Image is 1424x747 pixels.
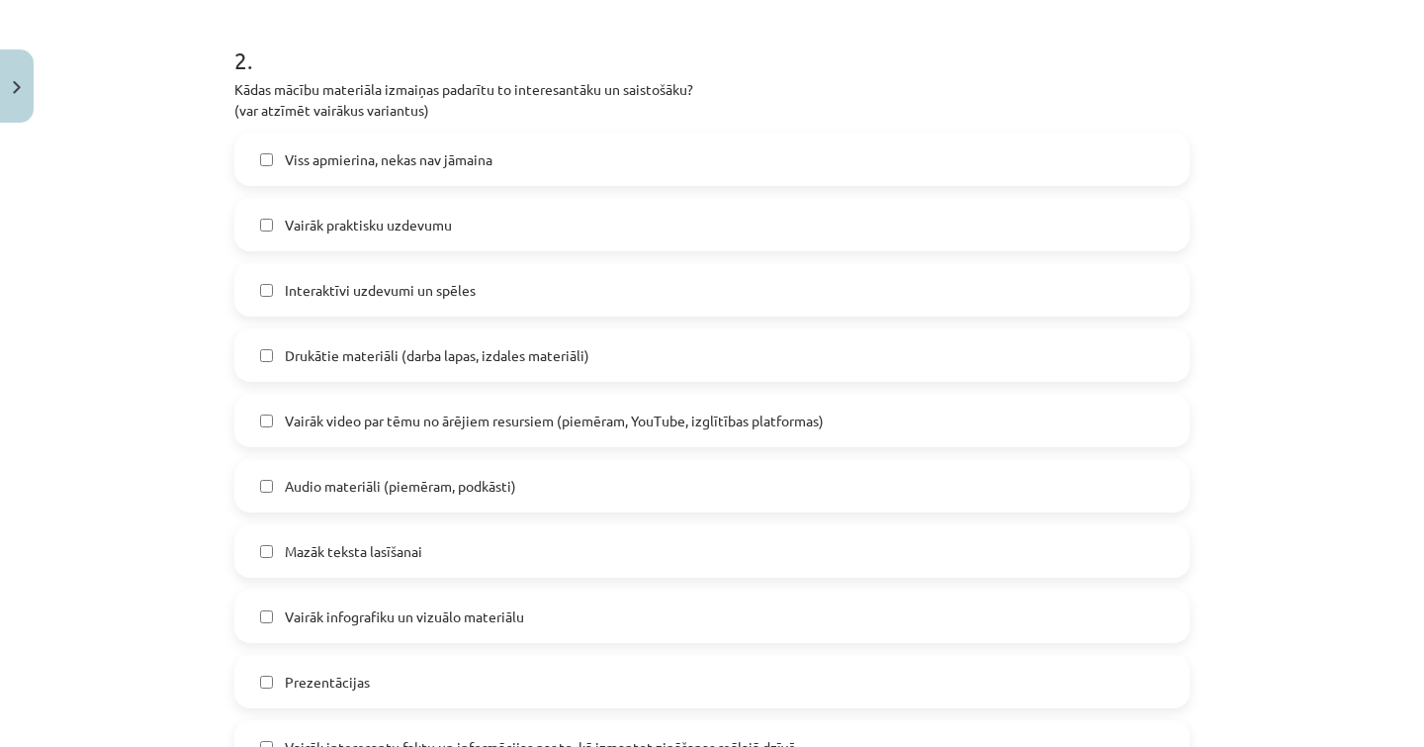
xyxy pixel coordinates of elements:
[234,12,1190,73] h1: 2 .
[285,411,824,431] span: Vairāk video par tēmu no ārējiem resursiem (piemēram, YouTube, izglītības platformas)
[260,153,273,166] input: Viss apmierina, nekas nav jāmaina
[285,541,422,562] span: Mazāk teksta lasīšanai
[260,349,273,362] input: Drukātie materiāli (darba lapas, izdales materiāli)
[234,79,1190,121] p: Kādas mācību materiāla izmaiņas padarītu to interesantāku un saistošāku? (var atzīmēt vairākus va...
[285,215,452,235] span: Vairāk praktisku uzdevumu
[13,81,21,94] img: icon-close-lesson-0947bae3869378f0d4975bcd49f059093ad1ed9edebbc8119c70593378902aed.svg
[285,672,370,693] span: Prezentācijas
[285,476,516,497] span: Audio materiāli (piemēram, podkāsti)
[260,480,273,493] input: Audio materiāli (piemēram, podkāsti)
[285,280,476,301] span: Interaktīvi uzdevumi un spēles
[260,545,273,558] input: Mazāk teksta lasīšanai
[260,676,273,689] input: Prezentācijas
[260,284,273,297] input: Interaktīvi uzdevumi un spēles
[260,415,273,427] input: Vairāk video par tēmu no ārējiem resursiem (piemēram, YouTube, izglītības platformas)
[260,610,273,623] input: Vairāk infografiku un vizuālo materiālu
[285,345,589,366] span: Drukātie materiāli (darba lapas, izdales materiāli)
[285,607,524,627] span: Vairāk infografiku un vizuālo materiālu
[285,149,492,170] span: Viss apmierina, nekas nav jāmaina
[260,219,273,232] input: Vairāk praktisku uzdevumu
